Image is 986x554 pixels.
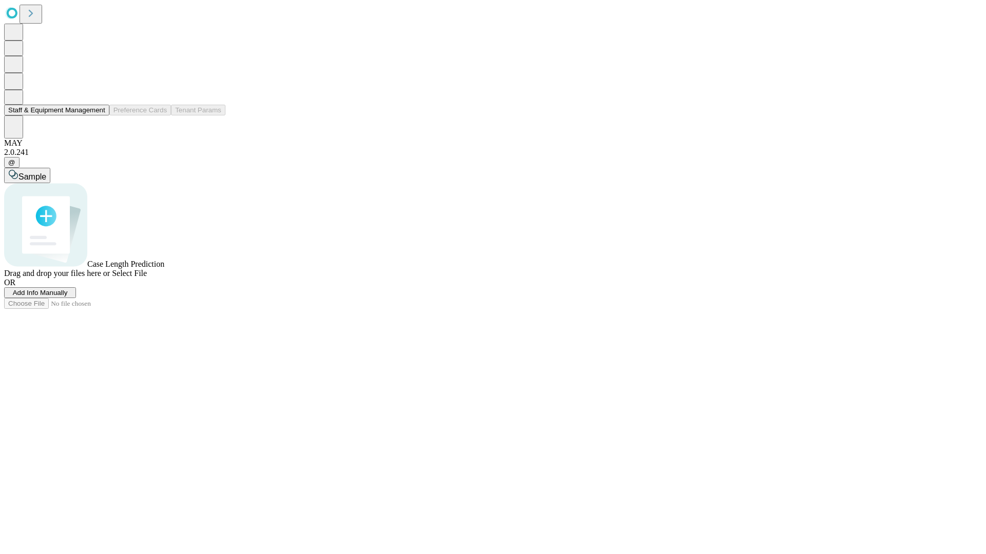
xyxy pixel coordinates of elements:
div: MAY [4,138,982,148]
button: Add Info Manually [4,287,76,298]
span: Sample [18,172,46,181]
button: Staff & Equipment Management [4,105,109,115]
span: Select File [112,269,147,278]
button: Preference Cards [109,105,171,115]
button: Sample [4,168,50,183]
span: Case Length Prediction [87,260,164,268]
button: Tenant Params [171,105,225,115]
span: Drag and drop your files here or [4,269,110,278]
span: Add Info Manually [13,289,68,296]
span: @ [8,159,15,166]
div: 2.0.241 [4,148,982,157]
button: @ [4,157,20,168]
span: OR [4,278,15,287]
